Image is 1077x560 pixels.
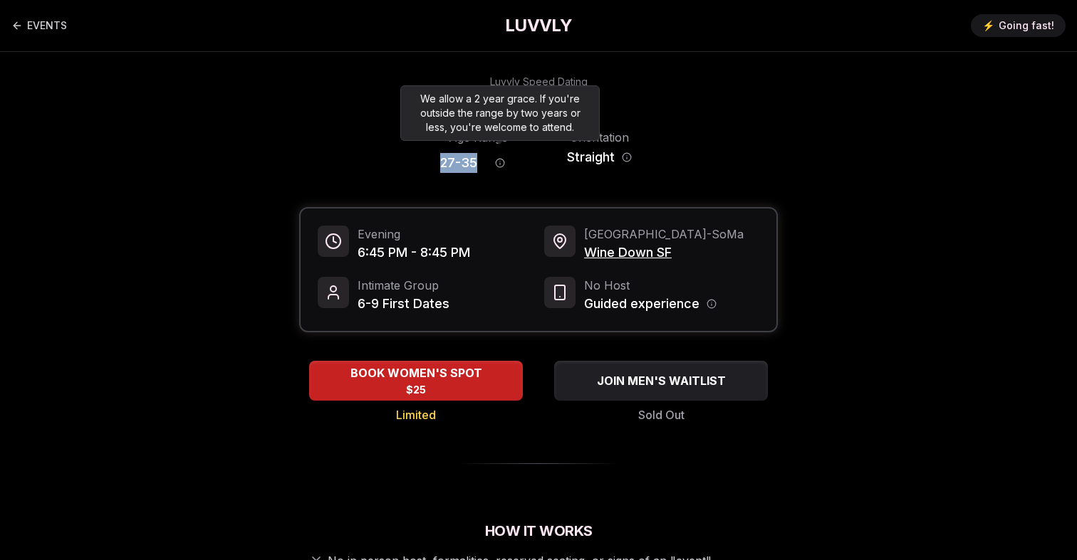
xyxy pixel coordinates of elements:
span: 6-9 First Dates [358,294,449,314]
span: No Host [584,277,717,294]
button: JOIN MEN'S WAITLIST - Sold Out [554,361,768,401]
span: Sold Out [638,406,685,423]
div: We allow a 2 year grace. If you're outside the range by two years or less, you're welcome to attend. [400,85,600,141]
button: Orientation information [622,152,632,162]
button: BOOK WOMEN'S SPOT - Limited [309,361,523,401]
span: Evening [358,226,470,243]
a: LUVVLY [505,14,572,37]
span: Going fast! [999,19,1054,33]
span: $25 [406,383,426,397]
a: Back to events [11,11,67,40]
span: JOIN MEN'S WAITLIST [594,372,729,389]
span: ⚡️ [982,19,994,33]
span: [GEOGRAPHIC_DATA] - SoMa [584,226,744,243]
div: Luvvly Speed Dating [490,75,588,89]
span: 6:45 PM - 8:45 PM [358,243,470,263]
span: BOOK WOMEN'S SPOT [348,364,485,381]
span: Guided experience [584,294,699,314]
h2: How It Works [299,521,778,541]
button: Age range information [484,147,516,179]
span: Limited [396,406,436,423]
span: Wine Down SF [584,243,744,263]
button: Host information [707,299,717,309]
span: 27 - 35 [440,153,477,173]
span: Straight [567,147,615,167]
span: Intimate Group [358,277,449,294]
